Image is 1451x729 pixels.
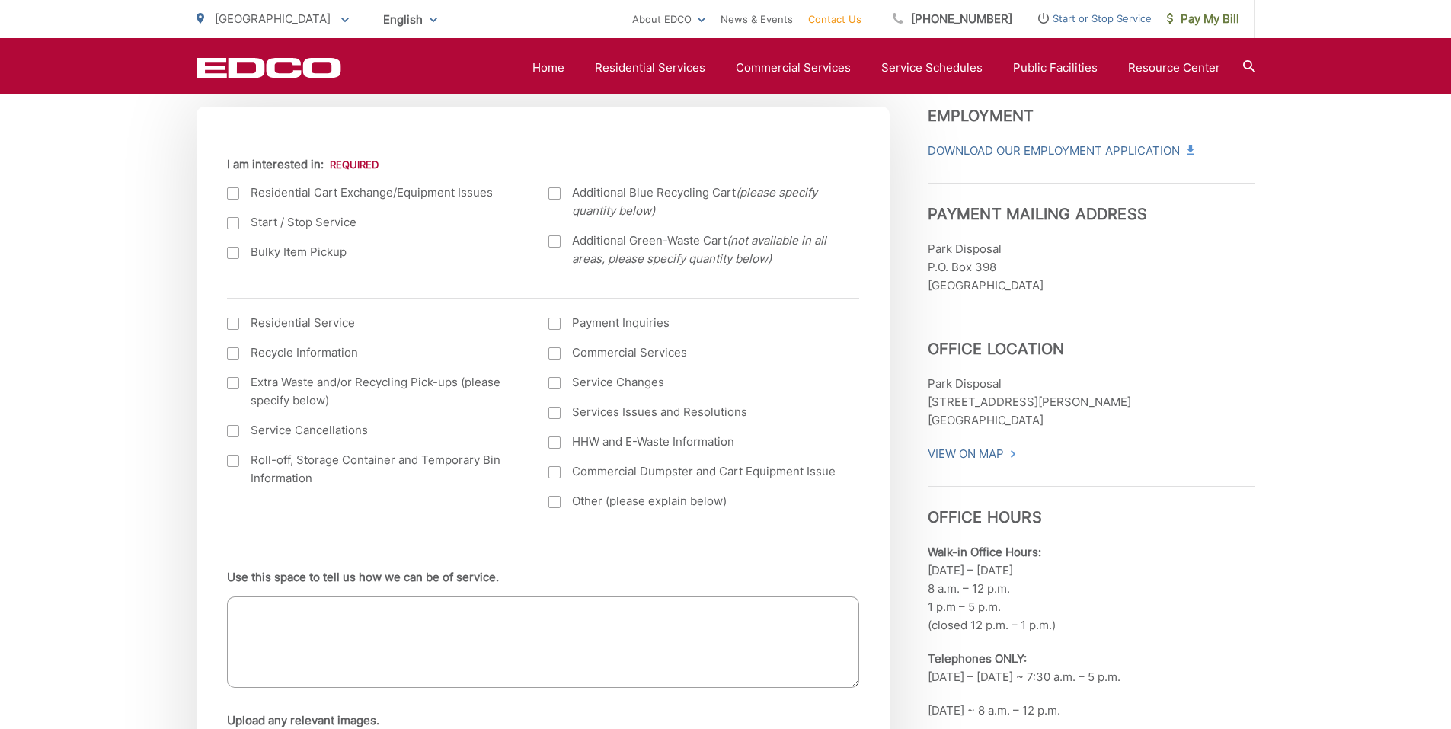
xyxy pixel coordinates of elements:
[736,59,851,77] a: Commercial Services
[227,451,519,488] label: Roll-off, Storage Container and Temporary Bin Information
[227,213,519,232] label: Start / Stop Service
[928,375,1255,430] p: Park Disposal [STREET_ADDRESS][PERSON_NAME] [GEOGRAPHIC_DATA]
[928,650,1255,686] p: [DATE] – [DATE] ~ 7:30 a.m. – 5 p.m.
[572,232,840,268] span: Additional Green-Waste Cart
[215,11,331,26] span: [GEOGRAPHIC_DATA]
[928,543,1255,635] p: [DATE] – [DATE] 8 a.m. – 12 p.m. 1 p.m – 5 p.m. (closed 12 p.m. – 1 p.m.)
[227,314,519,332] label: Residential Service
[928,445,1017,463] a: View On Map
[928,142,1193,160] a: Download Our Employment Application
[928,107,1255,125] h3: Employment
[227,158,379,171] label: I am interested in:
[227,714,379,727] label: Upload any relevant images.
[548,373,840,392] label: Service Changes
[372,6,449,33] span: English
[881,59,983,77] a: Service Schedules
[928,183,1255,223] h3: Payment Mailing Address
[227,344,519,362] label: Recycle Information
[197,57,341,78] a: EDCD logo. Return to the homepage.
[548,314,840,332] label: Payment Inquiries
[928,702,1255,720] p: [DATE] ~ 8 a.m. – 12 p.m.
[548,403,840,421] label: Services Issues and Resolutions
[227,571,499,584] label: Use this space to tell us how we can be of service.
[548,344,840,362] label: Commercial Services
[548,492,840,510] label: Other (please explain below)
[721,10,793,28] a: News & Events
[928,240,1255,295] p: Park Disposal P.O. Box 398 [GEOGRAPHIC_DATA]
[227,421,519,440] label: Service Cancellations
[227,184,519,202] label: Residential Cart Exchange/Equipment Issues
[548,433,840,451] label: HHW and E-Waste Information
[227,373,519,410] label: Extra Waste and/or Recycling Pick-ups (please specify below)
[928,486,1255,526] h3: Office Hours
[1013,59,1098,77] a: Public Facilities
[227,243,519,261] label: Bulky Item Pickup
[928,651,1027,666] b: Telephones ONLY:
[632,10,705,28] a: About EDCO
[1167,10,1239,28] span: Pay My Bill
[595,59,705,77] a: Residential Services
[1128,59,1220,77] a: Resource Center
[548,462,840,481] label: Commercial Dumpster and Cart Equipment Issue
[928,545,1041,559] b: Walk-in Office Hours:
[572,184,840,220] span: Additional Blue Recycling Cart
[808,10,861,28] a: Contact Us
[928,318,1255,358] h3: Office Location
[532,59,564,77] a: Home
